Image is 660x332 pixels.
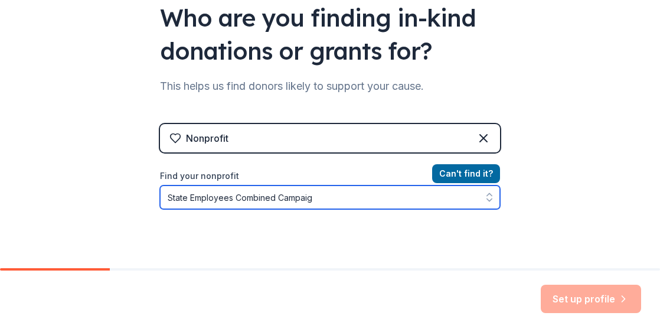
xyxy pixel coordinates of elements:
[160,77,500,96] div: This helps us find donors likely to support your cause.
[160,1,500,67] div: Who are you finding in-kind donations or grants for?
[160,169,500,183] label: Find your nonprofit
[186,131,228,145] div: Nonprofit
[160,185,500,209] input: Search by name, EIN, or city
[432,164,500,183] button: Can't find it?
